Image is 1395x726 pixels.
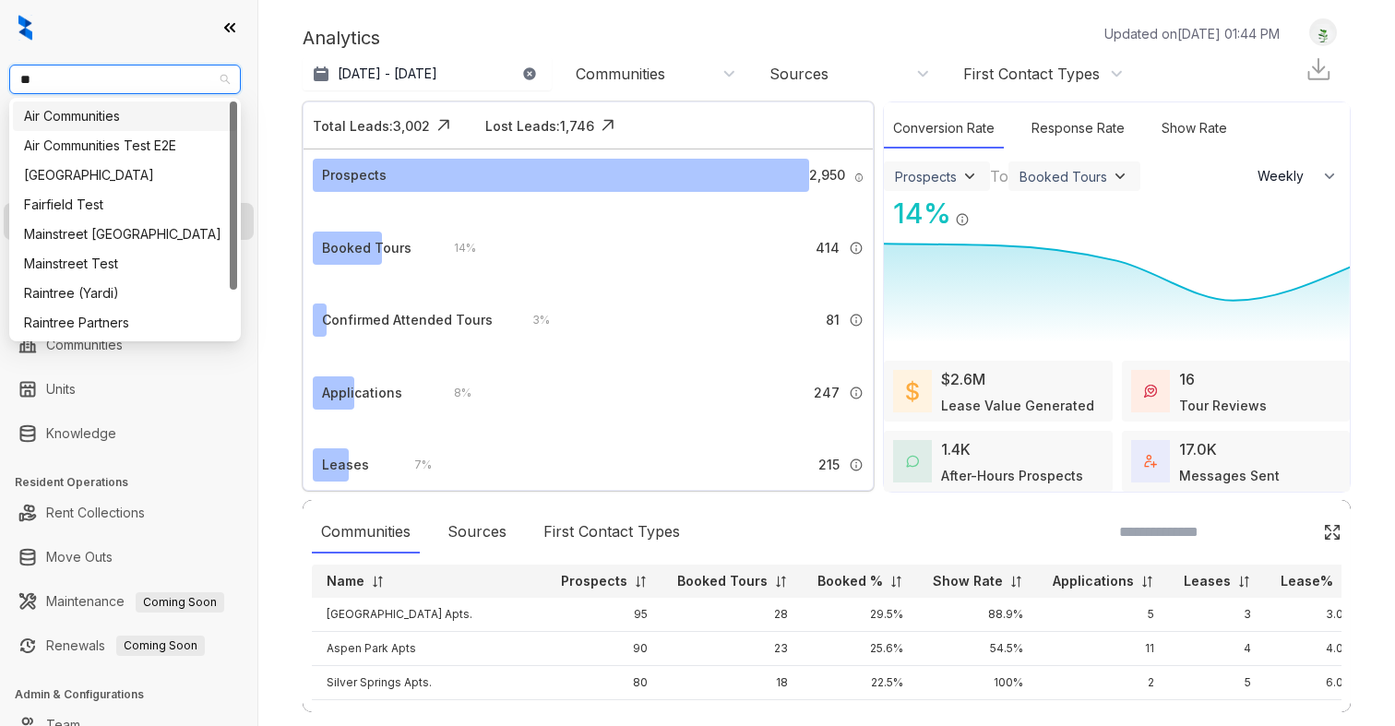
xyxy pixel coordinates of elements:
h3: Resident Operations [15,474,257,491]
img: TotalFum [1144,455,1157,468]
img: Info [849,458,864,472]
img: Click Icon [1323,523,1341,542]
div: Fairfield Test [13,190,237,220]
td: [GEOGRAPHIC_DATA] Apts. [312,598,546,632]
div: Raintree Partners [24,313,226,333]
div: Raintree (Yardi) [13,279,237,308]
img: SearchIcon [1284,524,1300,540]
p: [DATE] - [DATE] [338,65,437,83]
img: Info [854,173,864,183]
div: Fairfield [13,161,237,190]
span: Weekly [1258,167,1314,185]
img: TourReviews [1144,385,1157,398]
p: Prospects [561,572,627,590]
span: 2,950 [809,165,845,185]
div: To [990,165,1008,187]
li: Leads [4,124,254,161]
button: [DATE] - [DATE] [303,57,552,90]
td: 23 [662,632,803,666]
img: AfterHoursConversations [906,455,919,469]
div: After-Hours Prospects [941,466,1083,485]
div: Raintree Partners [13,308,237,338]
p: Show Rate [933,572,1003,590]
td: 4.0% [1266,632,1368,666]
td: 3 [1169,598,1266,632]
div: Conversion Rate [884,109,1004,149]
td: 90 [546,632,662,666]
img: Info [849,241,864,256]
img: Download [1305,55,1332,83]
img: sorting [1009,575,1023,589]
div: $2.6M [941,368,985,390]
img: ViewFilterArrow [960,167,979,185]
td: 80 [546,666,662,700]
div: Air Communities [13,101,237,131]
div: Air Communities Test E2E [13,131,237,161]
h3: Admin & Configurations [15,686,257,703]
td: Aspen Park Apts [312,632,546,666]
li: Maintenance [4,583,254,620]
div: Messages Sent [1179,466,1280,485]
div: Leases [322,455,369,475]
div: Air Communities [24,106,226,126]
p: Name [327,572,364,590]
img: sorting [371,575,385,589]
td: 5 [1169,666,1266,700]
p: Applications [1053,572,1134,590]
img: Info [849,313,864,327]
li: Collections [4,247,254,284]
p: Booked % [817,572,883,590]
button: Weekly [1246,160,1350,193]
td: 95 [546,598,662,632]
li: Knowledge [4,415,254,452]
li: Leasing [4,203,254,240]
div: 7 % [396,455,432,475]
div: 14 % [435,238,476,258]
td: 5 [1038,598,1169,632]
div: Confirmed Attended Tours [322,310,493,330]
div: Sources [769,64,829,84]
td: 11 [1038,632,1169,666]
a: Rent Collections [46,494,145,531]
span: Coming Soon [136,592,224,613]
img: Info [955,212,970,227]
td: 88.9% [918,598,1038,632]
div: Communities [576,64,665,84]
td: 28 [662,598,803,632]
img: Info [849,386,864,400]
div: First Contact Types [534,511,689,553]
div: Communities [312,511,420,553]
a: Knowledge [46,415,116,452]
p: Leases [1184,572,1231,590]
td: 100% [918,666,1038,700]
div: 3 % [514,310,550,330]
div: Applications [322,383,402,403]
a: Move Outs [46,539,113,576]
div: Booked Tours [322,238,411,258]
td: 22.5% [803,666,918,700]
div: Mainstreet Canada [13,220,237,249]
div: 1.4K [941,438,971,460]
div: Tour Reviews [1179,396,1267,415]
img: sorting [1140,575,1154,589]
li: Units [4,371,254,408]
img: logo [18,15,32,41]
div: Prospects [322,165,387,185]
span: 414 [816,238,840,258]
div: Booked Tours [1019,169,1107,184]
td: 25.6% [803,632,918,666]
div: [GEOGRAPHIC_DATA] [24,165,226,185]
img: Click Icon [594,112,622,139]
div: 17.0K [1179,438,1217,460]
div: Total Leads: 3,002 [313,116,430,136]
img: Click Icon [970,196,997,223]
td: 54.5% [918,632,1038,666]
td: 18 [662,666,803,700]
img: sorting [889,575,903,589]
div: Mainstreet Test [13,249,237,279]
div: 14 % [884,193,951,234]
img: UserAvatar [1310,23,1336,42]
li: Move Outs [4,539,254,576]
div: Response Rate [1022,109,1134,149]
span: 247 [814,383,840,403]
